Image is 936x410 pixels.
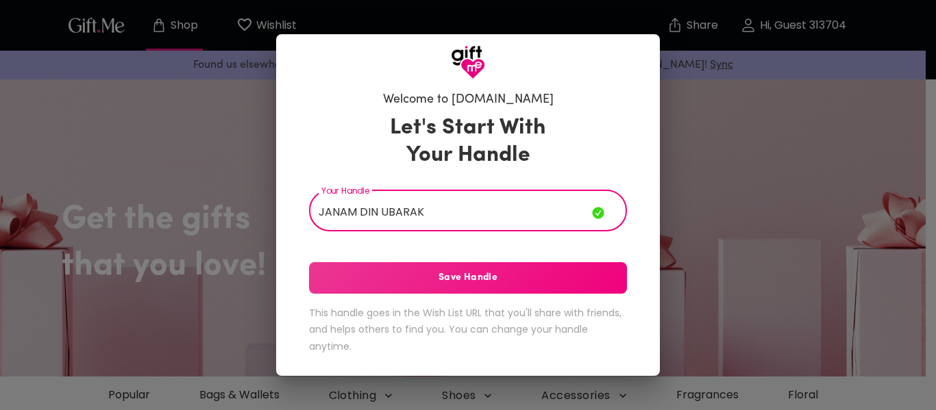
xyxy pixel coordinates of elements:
[373,114,563,169] h3: Let's Start With Your Handle
[383,92,554,108] h6: Welcome to [DOMAIN_NAME]
[309,305,627,355] h6: This handle goes in the Wish List URL that you'll share with friends, and helps others to find yo...
[309,262,627,294] button: Save Handle
[309,270,627,285] span: Save Handle
[451,45,485,79] img: GiftMe Logo
[309,193,592,231] input: Your Handle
